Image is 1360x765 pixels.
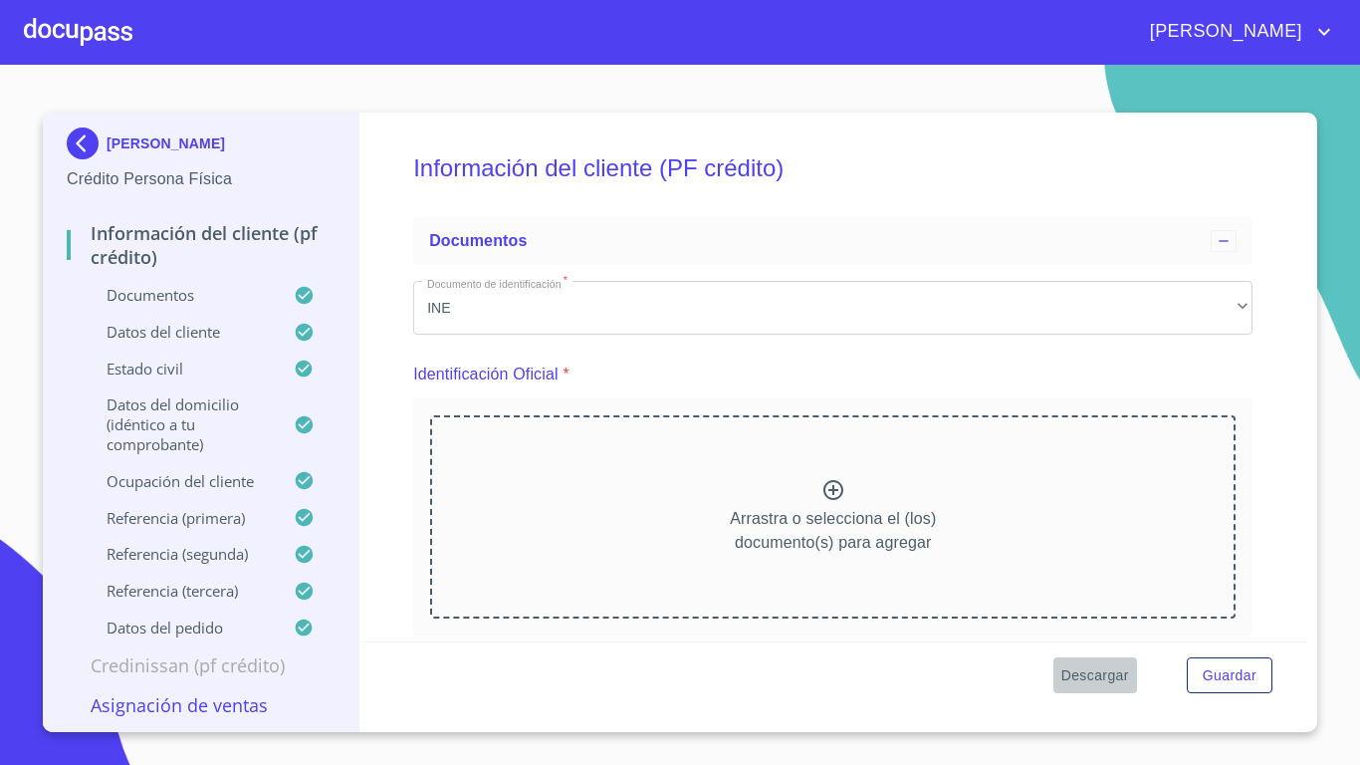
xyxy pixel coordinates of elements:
div: [PERSON_NAME] [67,127,335,167]
h5: Información del cliente (PF crédito) [413,127,1252,209]
p: Estado Civil [67,359,294,379]
p: Credinissan (PF crédito) [67,653,335,677]
p: Referencia (primera) [67,508,294,528]
p: Datos del cliente [67,322,294,342]
div: Documentos [413,217,1252,265]
p: Documentos [67,285,294,305]
p: Identificación Oficial [413,363,559,386]
div: INE [413,281,1252,335]
p: Datos del pedido [67,618,294,637]
p: Arrastra o selecciona el (los) documento(s) para agregar [730,507,936,555]
p: Asignación de Ventas [67,693,335,717]
span: Documentos [429,232,527,249]
p: Datos del domicilio (idéntico a tu comprobante) [67,394,294,454]
span: Descargar [1061,663,1129,688]
p: [PERSON_NAME] [107,135,225,151]
p: Referencia (segunda) [67,544,294,564]
button: Descargar [1053,657,1137,694]
p: Referencia (tercera) [67,581,294,601]
button: account of current user [1135,16,1336,48]
span: [PERSON_NAME] [1135,16,1312,48]
p: Información del cliente (PF crédito) [67,221,335,269]
p: Crédito Persona Física [67,167,335,191]
p: Ocupación del Cliente [67,471,294,491]
img: Docupass spot blue [67,127,107,159]
span: Guardar [1203,663,1256,688]
button: Guardar [1187,657,1272,694]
